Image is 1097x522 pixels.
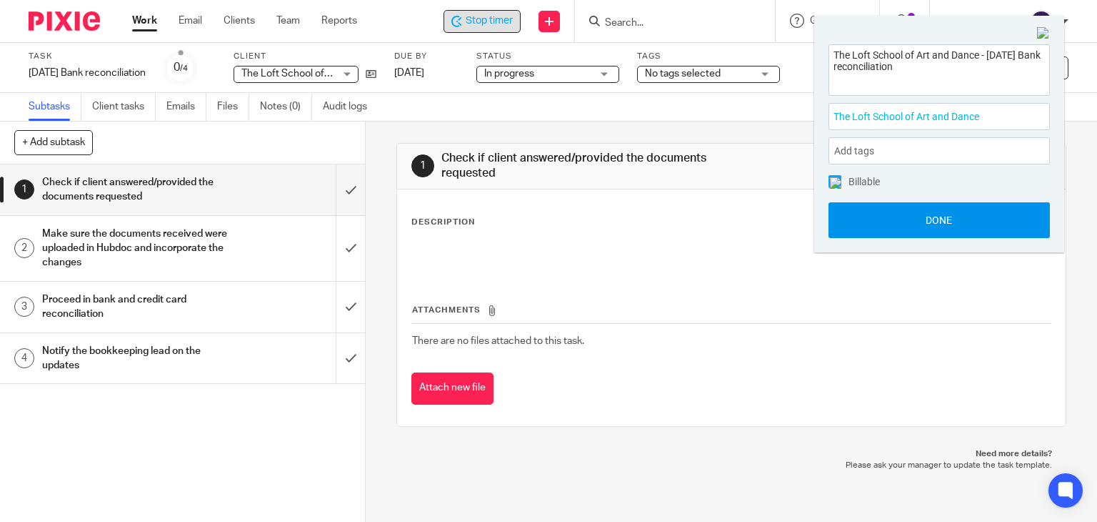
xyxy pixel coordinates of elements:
button: Attach new file [411,373,494,405]
div: 4 [14,348,34,368]
p: Please ask your manager to update the task template. [411,460,1053,471]
div: 0 [174,59,188,76]
span: Billable [848,177,880,187]
img: Close [1037,27,1050,40]
label: Due by [394,51,459,62]
button: + Add subtask [14,130,93,154]
div: August 2025 Bank reconciliation [29,66,146,80]
a: Files [217,93,249,121]
label: Task [29,51,146,62]
textarea: The Loft School of Art and Dance - [DATE] Bank reconciliation [829,45,1049,92]
div: 1 [14,179,34,200]
span: No tags selected [645,69,721,79]
span: Add tags [834,140,881,162]
a: Clients [224,14,255,28]
div: 2 [14,238,34,258]
span: Get Support [810,16,865,26]
h1: Make sure the documents received were uploaded in Hubdoc and incorporate the changes [42,223,229,274]
span: Stop timer [466,14,513,29]
img: svg%3E [1030,10,1053,33]
div: Project: The Loft School of Art and Dance [828,103,1050,130]
p: [PERSON_NAME] [944,14,1023,28]
div: The Loft School of Art and Dance - August 2025 Bank reconciliation [444,10,521,33]
small: /4 [180,64,188,72]
span: In progress [484,69,534,79]
a: Notes (0) [260,93,312,121]
label: Tags [637,51,780,62]
h1: Check if client answered/provided the documents requested [42,172,229,208]
a: Team [276,14,300,28]
h1: Check if client answered/provided the documents requested [441,151,761,182]
h1: Notify the bookkeeping lead on the updates [42,340,229,377]
label: Status [476,51,619,62]
h1: Proceed in bank and credit card reconciliation [42,289,229,325]
a: Reports [321,14,357,28]
a: Audit logs [323,93,378,121]
img: checked.png [830,177,841,189]
span: There are no files attached to this task. [412,336,584,346]
a: Subtasks [29,93,81,121]
p: Need more details? [411,448,1053,460]
a: Emails [166,93,206,121]
div: 1 [411,154,434,177]
a: Client tasks [92,93,156,121]
p: Description [411,217,475,228]
label: Client [234,51,376,62]
a: Email [179,14,202,28]
span: Attachments [412,306,481,314]
a: Work [132,14,157,28]
span: The Loft School of Art and Dance [241,69,390,79]
input: Search [603,17,732,30]
button: Done [828,202,1050,238]
span: The Loft School of Art and Dance [833,109,1013,124]
span: [DATE] [394,68,424,78]
div: [DATE] Bank reconciliation [29,66,146,80]
div: 3 [14,297,34,317]
img: Pixie [29,11,100,31]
